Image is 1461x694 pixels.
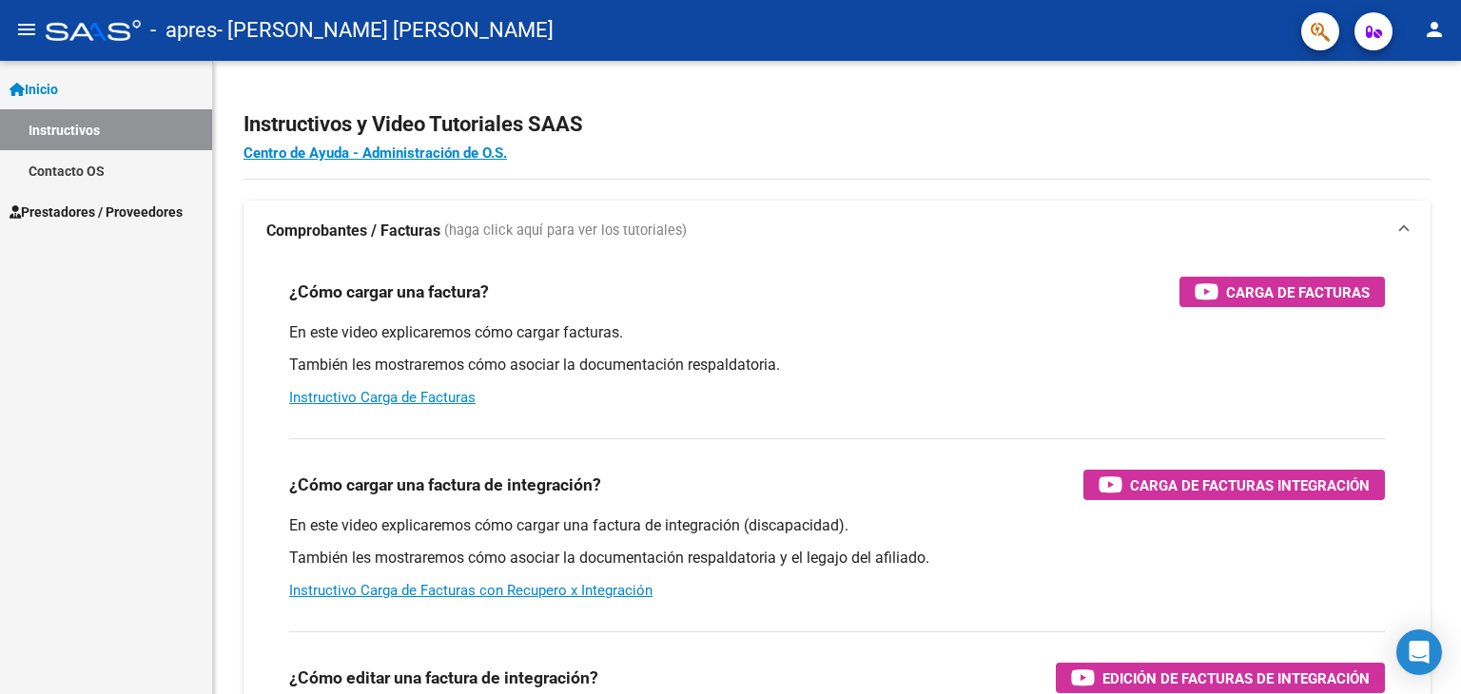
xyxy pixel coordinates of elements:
[266,221,440,241] strong: Comprobantes / Facturas
[1083,470,1385,500] button: Carga de Facturas Integración
[289,472,601,498] h3: ¿Cómo cargar una factura de integración?
[217,10,554,51] span: - [PERSON_NAME] [PERSON_NAME]
[289,355,1385,376] p: También les mostraremos cómo asociar la documentación respaldatoria.
[289,279,489,305] h3: ¿Cómo cargar una factura?
[1423,18,1446,41] mat-icon: person
[289,582,653,599] a: Instructivo Carga de Facturas con Recupero x Integración
[289,515,1385,536] p: En este video explicaremos cómo cargar una factura de integración (discapacidad).
[289,665,598,691] h3: ¿Cómo editar una factura de integración?
[243,201,1431,261] mat-expansion-panel-header: Comprobantes / Facturas (haga click aquí para ver los tutoriales)
[289,322,1385,343] p: En este video explicaremos cómo cargar facturas.
[1130,473,1370,497] span: Carga de Facturas Integración
[243,106,1431,143] h2: Instructivos y Video Tutoriales SAAS
[289,548,1385,569] p: También les mostraremos cómo asociar la documentación respaldatoria y el legajo del afiliado.
[10,79,58,100] span: Inicio
[150,10,217,51] span: - apres
[1102,666,1370,690] span: Edición de Facturas de integración
[1056,663,1385,693] button: Edición de Facturas de integración
[15,18,38,41] mat-icon: menu
[1226,280,1370,304] span: Carga de Facturas
[1179,277,1385,307] button: Carga de Facturas
[1396,629,1442,675] div: Open Intercom Messenger
[243,145,507,162] a: Centro de Ayuda - Administración de O.S.
[10,202,183,222] span: Prestadores / Proveedores
[289,389,476,406] a: Instructivo Carga de Facturas
[444,221,687,241] span: (haga click aquí para ver los tutoriales)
